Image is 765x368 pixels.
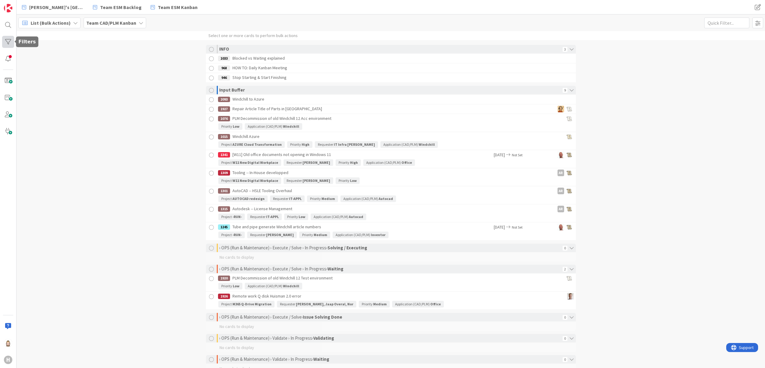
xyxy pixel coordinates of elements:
[218,204,523,214] div: Autodesk -- License Management
[206,322,576,331] div: No cards to display
[311,214,366,220] div: Application (CAD/PLM)
[349,214,363,219] b: Autocad
[206,223,576,240] a: 1245Tube and pipe generate Windchill article numbers[DATE]Not SetRKProject -RUN-Requester [PERSON...
[512,225,523,229] span: Not Set
[218,106,230,112] div: 1927
[218,177,281,184] div: Project
[558,206,564,212] div: AR
[401,160,412,165] b: Office
[218,97,230,102] div: 2093
[350,160,358,165] b: High
[219,87,245,93] b: Input Buffer
[266,232,294,237] b: [PERSON_NAME]
[218,141,285,148] div: Project
[13,1,27,8] span: Support
[218,195,268,202] div: Project
[219,244,561,252] div: › OPS (Run & Maintenance) › Execute / Solve › In Progress ›
[371,232,386,237] b: Inventor
[558,170,564,176] div: AR
[314,232,327,237] b: Medium
[4,356,12,364] div: H
[218,188,230,194] div: 1301
[299,232,330,238] div: Priority
[558,188,564,194] div: AR
[266,214,279,219] b: IT-APPL
[494,224,505,230] span: [DATE]
[18,2,88,13] a: [PERSON_NAME]'s [GEOGRAPHIC_DATA]
[218,206,230,212] div: 1315
[303,314,342,320] b: Issue Solving Done
[218,224,230,230] div: 1245
[218,274,523,283] div: PLM Decommission of old Windchill 12 Test environment
[232,178,278,183] b: W11 New Digital Workplace
[494,152,505,158] span: [DATE]
[270,195,305,202] div: Requester
[218,56,230,61] div: 1033
[704,17,749,28] input: Quick Filter...
[218,170,230,176] div: 1309
[18,39,36,45] h5: Filters
[218,150,494,159] div: [W11] Old office documents not opening in Windows 11
[218,152,230,157] div: 1341
[245,123,302,130] div: Application (CAD/PLM)
[284,214,308,220] div: Priority
[299,214,305,219] b: Low
[363,159,415,166] div: Application (CAD/PLM)
[206,186,576,204] a: 1301AutoCAD -- HSLE Tooling OverhaulARProject AUTOCAD redesignRequester IT-APPLPriority MediumApp...
[379,196,393,201] b: Autocad
[218,186,523,195] div: AutoCAD -- HSLE Tooling Overhaul
[563,47,567,52] span: 3
[340,195,396,202] div: Application (CAD/PLM)
[232,232,242,237] b: -RUN-
[380,141,438,148] div: Application (CAD/PLM)
[219,355,561,363] div: › OPS (Run & Maintenance) › Validate › In Progress ›
[4,339,12,347] img: Rv
[277,301,356,307] div: Requester
[315,141,378,148] div: Requester
[218,159,281,166] div: Project
[218,64,523,73] div: HOW TO: Daily Kanban Meeting
[218,114,523,123] div: PLM Decommission of old Windchill 12 Acc environment
[247,232,297,238] div: Requester
[218,276,230,281] div: 1920
[218,132,523,141] div: Windchill Azure
[218,123,242,130] div: Priority
[334,142,375,147] b: IT Infra [PERSON_NAME]
[218,104,523,114] div: Repair Article Title of Parts in [GEOGRAPHIC_DATA]
[284,159,333,166] div: Requester
[158,4,198,11] span: Team ESM Kanban
[208,31,298,40] div: Select one or more cards to perform bulk actions
[303,160,330,165] b: [PERSON_NAME]
[218,116,230,121] div: 1076
[206,204,576,222] a: 1315Autodesk -- License ManagementARProject -RUN-Requester IT-APPLPriority LowApplication (CAD/PL...
[100,4,142,11] span: Team ESM Backlog
[206,168,576,186] a: 1309Tooling -- In-House developpedARProject W11 New Digital WorkplaceRequester [PERSON_NAME]Prior...
[350,178,357,183] b: Low
[296,302,353,306] b: [PERSON_NAME], Jaap Overal, Nor
[206,114,576,132] a: 1076PLM Decommission of old Windchill 12 Acc environmentPriority LowApplication (CAD/PLM) Windchill
[336,159,361,166] div: Priority
[558,106,564,112] img: RH
[232,142,282,147] b: AZURE Cloud Transformation
[206,292,576,309] a: 1926Remote work Q disk Huisman 2.0 errorBOProject M365 Q-Drive MigrationRequester [PERSON_NAME], ...
[206,150,576,168] a: 1341[W11] Old office documents not opening in Windows 11[DATE]Not SetRKProject W11 New Digital Wo...
[245,283,302,289] div: Application (CAD/PLM)
[206,104,576,114] a: 1927Repair Article Title of Parts in [GEOGRAPHIC_DATA]RH
[336,177,360,184] div: Priority
[218,73,523,82] div: Stop Starting & Start Finishing
[206,253,576,262] div: No cards to display
[327,245,367,251] b: Solving / Executing
[373,302,387,306] b: Medium
[218,65,230,71] div: 968
[233,284,239,288] b: Low
[218,223,494,232] div: Tube and pipe generate Windchill article numbers
[419,142,435,147] b: Windchill
[287,141,312,148] div: Priority
[283,284,299,288] b: Windchill
[289,196,302,201] b: IT-APPL
[218,294,230,299] div: 1926
[303,178,330,183] b: [PERSON_NAME]
[307,195,338,202] div: Priority
[206,343,576,352] div: No cards to display
[321,196,335,201] b: Medium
